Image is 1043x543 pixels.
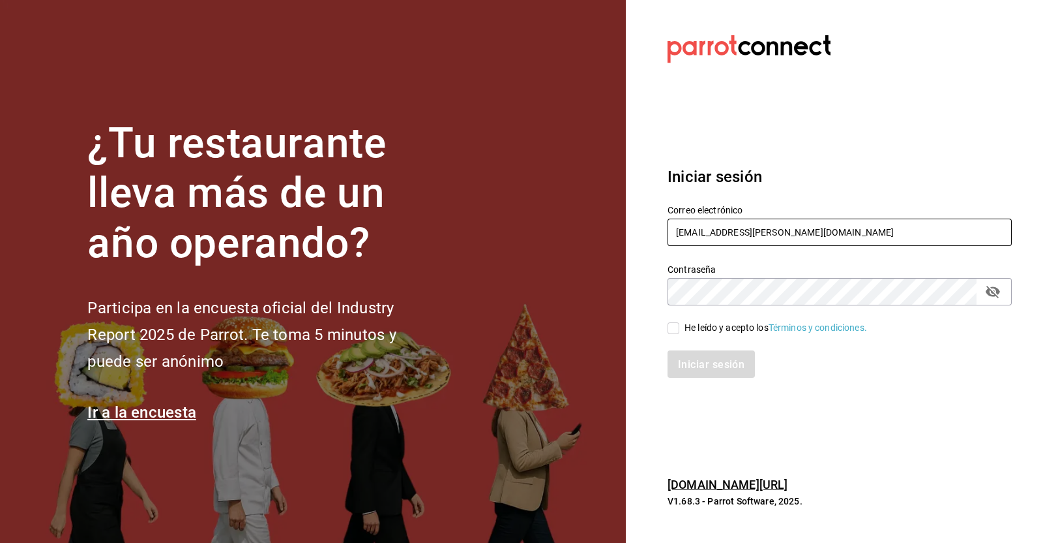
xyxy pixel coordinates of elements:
font: V1.68.3 - Parrot Software, 2025. [668,496,802,506]
font: Iniciar sesión [668,168,762,186]
a: [DOMAIN_NAME][URL] [668,478,787,491]
button: campo de contraseña [982,281,1004,303]
input: Ingresa tu correo electrónico [668,219,1012,246]
font: He leído y acepto los [684,322,769,333]
font: Correo electrónico [668,204,742,215]
font: ¿Tu restaurante lleva más de un año operando? [87,119,386,268]
a: Términos y condiciones. [769,322,867,333]
font: Contraseña [668,264,716,274]
a: Ir a la encuesta [87,403,196,422]
font: Participa en la encuesta oficial del Industry Report 2025 de Parrot. Te toma 5 minutos y puede se... [87,299,396,371]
